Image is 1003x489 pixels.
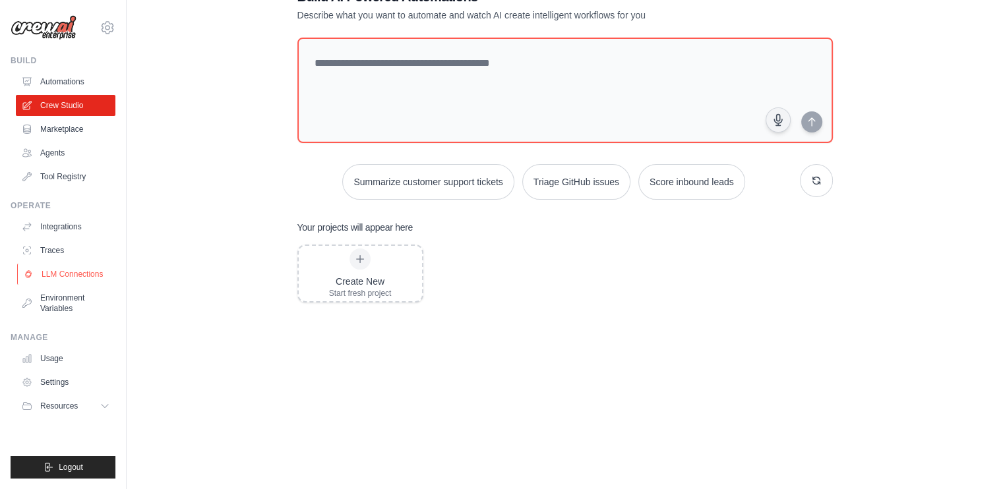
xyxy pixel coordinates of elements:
[11,15,76,40] img: Logo
[11,332,115,343] div: Manage
[16,287,115,319] a: Environment Variables
[522,164,630,200] button: Triage GitHub issues
[16,95,115,116] a: Crew Studio
[297,221,413,234] h3: Your projects will appear here
[329,288,392,299] div: Start fresh project
[800,164,833,197] button: Get new suggestions
[16,216,115,237] a: Integrations
[16,372,115,393] a: Settings
[937,426,1003,489] iframe: Chat Widget
[16,142,115,163] a: Agents
[17,264,117,285] a: LLM Connections
[16,71,115,92] a: Automations
[329,275,392,288] div: Create New
[297,9,741,22] p: Describe what you want to automate and watch AI create intelligent workflows for you
[11,55,115,66] div: Build
[16,240,115,261] a: Traces
[16,348,115,369] a: Usage
[59,462,83,473] span: Logout
[766,107,791,132] button: Click to speak your automation idea
[16,166,115,187] a: Tool Registry
[16,395,115,417] button: Resources
[40,401,78,411] span: Resources
[16,119,115,140] a: Marketplace
[11,456,115,478] button: Logout
[11,200,115,211] div: Operate
[638,164,745,200] button: Score inbound leads
[342,164,514,200] button: Summarize customer support tickets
